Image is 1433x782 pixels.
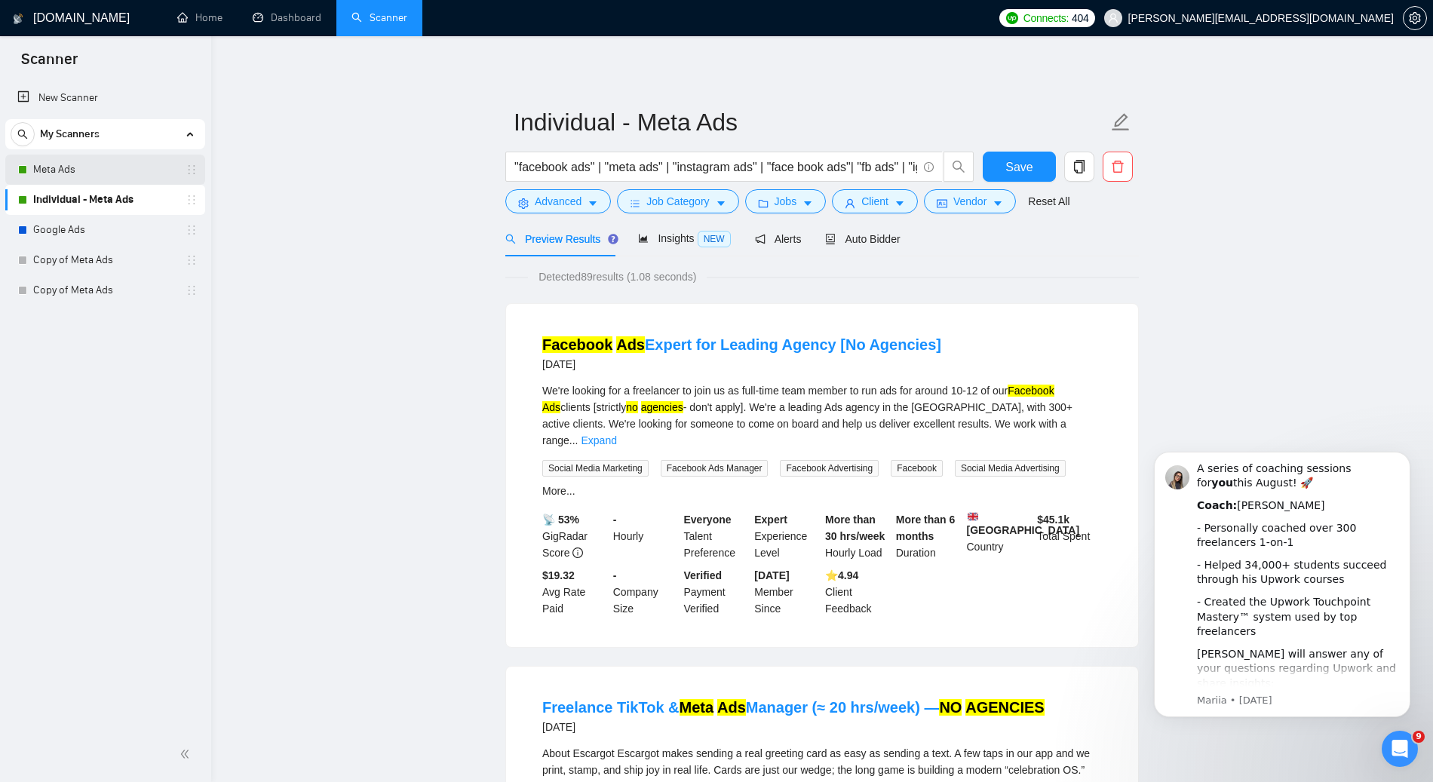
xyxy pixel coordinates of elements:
[610,511,681,561] div: Hourly
[1065,160,1094,173] span: copy
[33,215,176,245] a: Google Ads
[964,511,1035,561] div: Country
[661,460,769,477] span: Facebook Ads Manager
[33,275,176,305] a: Copy of Meta Ads
[894,198,905,209] span: caret-down
[775,193,797,210] span: Jobs
[944,152,974,182] button: search
[610,567,681,617] div: Company Size
[924,189,1016,213] button: idcardVendorcaret-down
[505,233,614,245] span: Preview Results
[825,569,858,581] b: ⭐️ 4.94
[1005,158,1033,176] span: Save
[1006,12,1018,24] img: upwork-logo.png
[1382,731,1418,767] iframe: Intercom live chat
[944,160,973,173] span: search
[681,567,752,617] div: Payment Verified
[613,569,617,581] b: -
[1404,12,1426,24] span: setting
[1023,10,1069,26] span: Connects:
[751,511,822,561] div: Experience Level
[684,569,723,581] b: Verified
[1131,429,1433,741] iframe: Intercom notifications message
[542,401,560,413] mark: Ads
[822,511,893,561] div: Hourly Load
[825,514,885,542] b: More than 30 hrs/week
[351,11,407,24] a: searchScanner
[1111,112,1131,132] span: edit
[542,514,579,526] b: 📡 53%
[177,11,222,24] a: homeHome
[542,355,941,373] div: [DATE]
[542,569,575,581] b: $19.32
[993,198,1003,209] span: caret-down
[505,189,611,213] button: settingAdvancedcaret-down
[569,434,578,446] span: ...
[11,122,35,146] button: search
[539,567,610,617] div: Avg Rate Paid
[542,460,649,477] span: Social Media Marketing
[253,11,321,24] a: dashboardDashboard
[861,193,888,210] span: Client
[698,231,731,247] span: NEW
[968,511,978,522] img: 🇬🇧
[17,83,193,113] a: New Scanner
[754,569,789,581] b: [DATE]
[755,234,766,244] span: notification
[180,747,195,762] span: double-left
[754,514,787,526] b: Expert
[528,268,707,285] span: Detected 89 results (1.08 seconds)
[638,232,730,244] span: Insights
[616,336,645,353] mark: Ads
[13,7,23,31] img: logo
[9,48,90,80] span: Scanner
[893,511,964,561] div: Duration
[535,193,581,210] span: Advanced
[11,129,34,140] span: search
[542,485,575,497] a: More...
[924,162,934,172] span: info-circle
[1072,10,1088,26] span: 404
[1108,13,1118,23] span: user
[1028,193,1069,210] a: Reset All
[802,198,813,209] span: caret-down
[780,460,879,477] span: Facebook Advertising
[539,511,610,561] div: GigRadar Score
[33,185,176,215] a: Individual - Meta Ads
[186,224,198,236] span: holder
[896,514,956,542] b: More than 6 months
[33,245,176,275] a: Copy of Meta Ads
[825,234,836,244] span: robot
[638,233,649,244] span: area-chart
[891,460,943,477] span: Facebook
[955,460,1066,477] span: Social Media Advertising
[542,336,612,353] mark: Facebook
[617,189,738,213] button: barsJob Categorycaret-down
[186,254,198,266] span: holder
[186,284,198,296] span: holder
[832,189,918,213] button: userClientcaret-down
[646,193,709,210] span: Job Category
[1103,152,1133,182] button: delete
[572,547,583,558] span: info-circle
[518,198,529,209] span: setting
[745,189,827,213] button: folderJobscaret-down
[630,198,640,209] span: bars
[33,155,176,185] a: Meta Ads
[542,382,1102,449] div: We're looking for a freelancer to join us as full-time team member to run ads for around 10-12 of...
[1103,160,1132,173] span: delete
[751,567,822,617] div: Member Since
[684,514,732,526] b: Everyone
[716,198,726,209] span: caret-down
[606,232,620,246] div: Tooltip anchor
[613,514,617,526] b: -
[755,233,802,245] span: Alerts
[626,401,638,413] mark: no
